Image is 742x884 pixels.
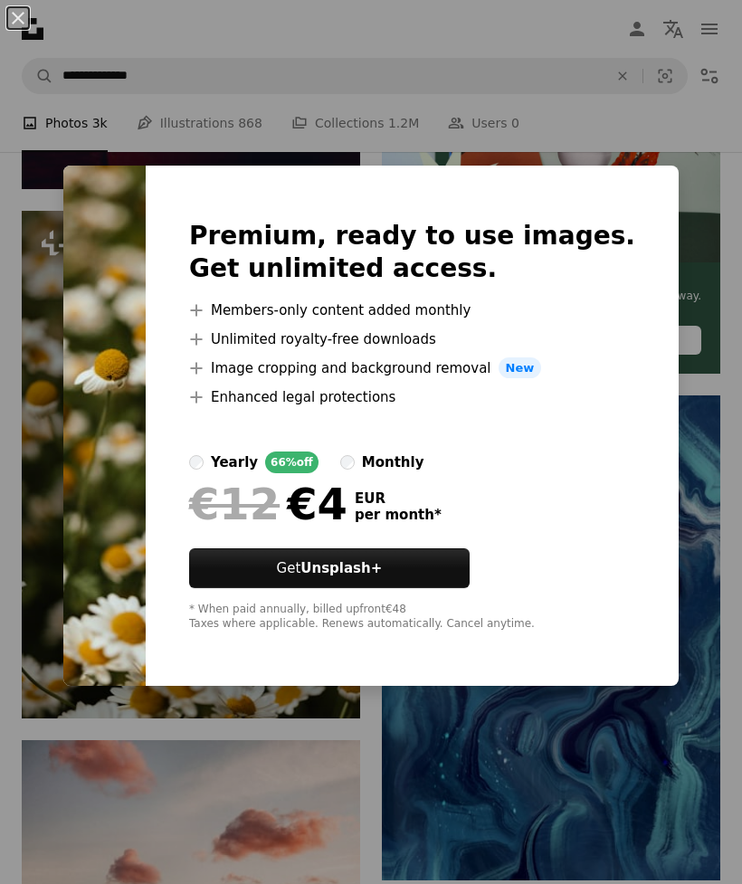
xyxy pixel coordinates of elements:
strong: Unsplash+ [300,560,382,576]
li: Unlimited royalty-free downloads [189,328,635,350]
div: monthly [362,452,424,473]
li: Enhanced legal protections [189,386,635,408]
span: EUR [355,490,442,507]
h2: Premium, ready to use images. Get unlimited access. [189,220,635,285]
div: * When paid annually, billed upfront €48 Taxes where applicable. Renews automatically. Cancel any... [189,603,635,632]
img: premium_photo-1664008446897-504b421a9622 [63,166,146,687]
div: 66% off [265,452,319,473]
span: New [499,357,542,379]
li: Members-only content added monthly [189,299,635,321]
button: GetUnsplash+ [189,548,470,588]
input: yearly66%off [189,455,204,470]
div: yearly [211,452,258,473]
span: per month * [355,507,442,523]
div: €4 [189,480,347,528]
li: Image cropping and background removal [189,357,635,379]
span: €12 [189,480,280,528]
input: monthly [340,455,355,470]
